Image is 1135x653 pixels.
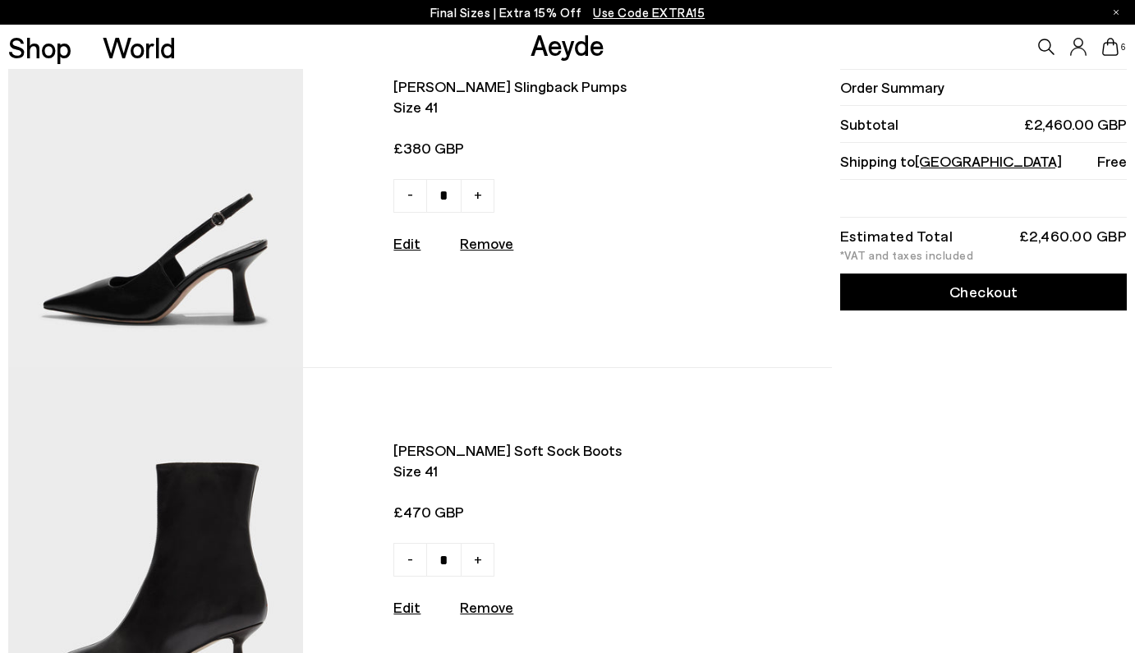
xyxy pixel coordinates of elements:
a: Checkout [840,274,1128,310]
a: - [393,179,427,213]
span: £470 GBP [393,502,715,522]
u: Remove [460,598,513,616]
span: + [474,184,482,204]
img: AEYDE-FERNANDA-NAPPA-LEATHER-BLACK-1_10523310-0eae-4d4e-8ffc-65328a563ba5_580x.jpg [8,4,303,367]
span: Size 41 [393,461,715,481]
span: - [407,184,413,204]
span: Free [1097,151,1127,172]
a: - [393,543,427,577]
span: [PERSON_NAME] soft sock boots [393,440,715,461]
li: Subtotal [840,106,1128,143]
span: [GEOGRAPHIC_DATA] [915,152,1062,170]
span: Shipping to [840,151,1062,172]
li: Order Summary [840,69,1128,106]
a: Edit [393,234,420,252]
span: Navigate to /collections/ss25-final-sizes [593,5,705,20]
span: 6 [1119,43,1127,52]
p: Final Sizes | Extra 15% Off [430,2,705,23]
a: Shop [8,33,71,62]
a: + [461,543,494,577]
span: Size 41 [393,97,715,117]
a: Edit [393,598,420,616]
div: *VAT and taxes included [840,250,1128,261]
span: [PERSON_NAME] slingback pumps [393,76,715,97]
a: World [103,33,176,62]
u: Remove [460,234,513,252]
span: + [474,549,482,568]
div: £2,460.00 GBP [1019,230,1128,241]
span: £2,460.00 GBP [1024,114,1127,135]
span: £380 GBP [393,138,715,159]
span: - [407,549,413,568]
div: Estimated Total [840,230,953,241]
a: + [461,179,494,213]
a: Aeyde [531,27,604,62]
a: 6 [1102,38,1119,56]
